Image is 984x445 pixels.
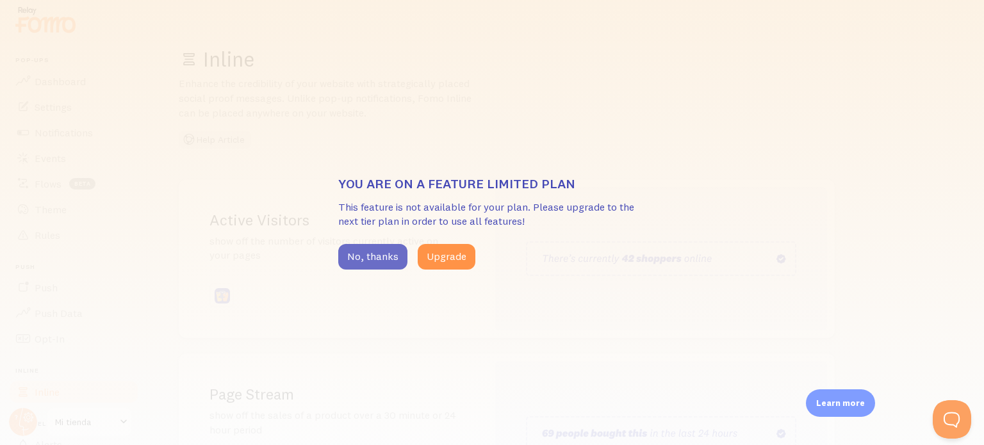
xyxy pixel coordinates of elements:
[933,400,971,439] iframe: Help Scout Beacon - Open
[338,200,646,229] p: This feature is not available for your plan. Please upgrade to the next tier plan in order to use...
[816,397,865,409] p: Learn more
[806,389,875,417] div: Learn more
[418,244,475,270] button: Upgrade
[338,244,407,270] button: No, thanks
[338,175,646,192] h3: You are on a feature limited plan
